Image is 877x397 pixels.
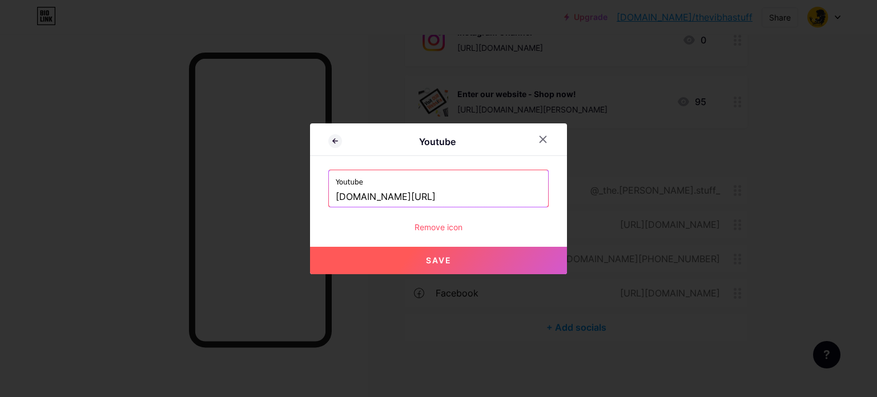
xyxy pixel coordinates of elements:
[336,187,541,207] input: https://youtube.com/channel/channelurl
[328,221,549,233] div: Remove icon
[336,170,541,187] label: Youtube
[310,247,567,274] button: Save
[426,255,452,265] span: Save
[342,135,533,149] div: Youtube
